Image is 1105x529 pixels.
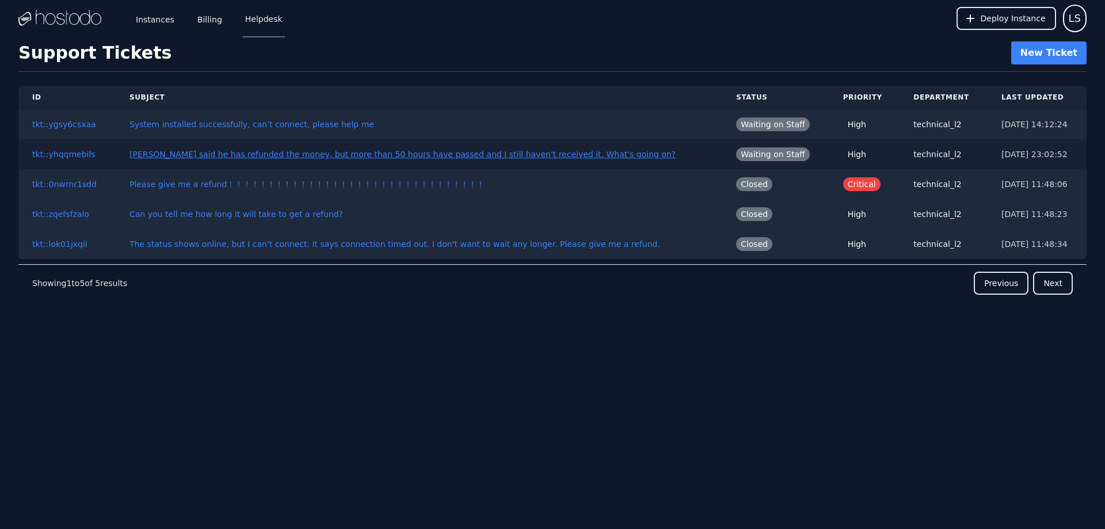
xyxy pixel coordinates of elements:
[1001,149,1073,160] div: [DATE] 23:02:52
[32,150,96,159] a: tkt::yhqqmebils
[1011,41,1087,64] a: New Ticket
[32,239,87,249] a: tkt::lok01jxqii
[18,86,116,109] th: ID
[32,277,127,289] p: Showing to of results
[18,10,101,27] img: Logo
[1033,272,1073,295] button: Next
[1063,5,1087,32] button: User menu
[18,264,1087,302] nav: Pagination
[736,177,772,191] span: Closed
[79,279,85,288] span: 5
[913,208,974,220] div: technical_l2
[913,238,974,250] div: technical_l2
[981,13,1046,24] span: Deploy Instance
[95,279,100,288] span: 5
[129,120,374,129] a: System installed successfully, can't connect, please help me
[843,177,881,191] span: Critical
[66,279,71,288] span: 1
[1001,178,1073,190] div: [DATE] 11:48:06
[736,117,810,131] span: Waiting on Staff
[957,7,1056,30] button: Deploy Instance
[829,86,900,109] th: Priority
[129,150,676,159] a: [PERSON_NAME] said he has refunded the money, but more than 50 hours have passed and I still have...
[32,120,96,129] a: tkt::ygsy6csxaa
[913,119,974,130] div: technical_l2
[129,180,485,189] a: Please give me a refund！！！！！！！！！！！！！！！！！！！！！！！！！！！！！！！！
[974,272,1028,295] button: Previous
[722,86,829,109] th: Status
[32,210,89,219] a: tkt::zqefsfzalo
[843,207,871,221] span: High
[129,239,660,249] a: The status shows online, but I can't connect. It says connection timed out. I don't want to wait ...
[1001,208,1073,220] div: [DATE] 11:48:23
[913,149,974,160] div: technical_l2
[843,147,871,161] span: High
[736,207,772,221] span: Closed
[1001,119,1073,130] div: [DATE] 14:12:24
[736,147,810,161] span: Waiting on Staff
[18,43,172,63] h1: Support Tickets
[129,210,343,219] a: Can you tell me how long it will take to get a refund?
[913,178,974,190] div: technical_l2
[736,237,772,251] span: Closed
[1069,10,1081,26] span: LS
[988,86,1087,109] th: Last Updated
[116,86,722,109] th: Subject
[32,180,97,189] a: tkt::0nwrnr1sdd
[900,86,988,109] th: Department
[1001,238,1073,250] div: [DATE] 11:48:34
[843,237,871,251] span: High
[843,117,871,131] span: High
